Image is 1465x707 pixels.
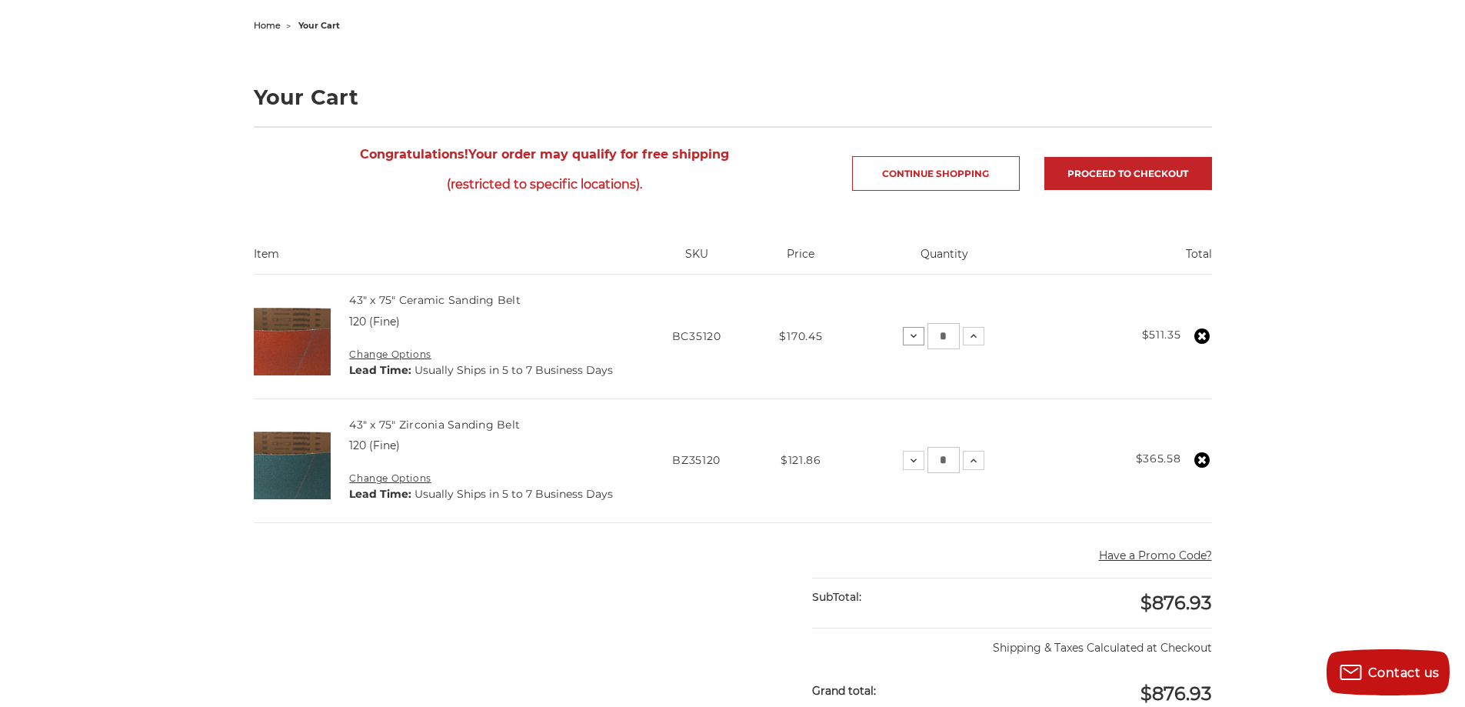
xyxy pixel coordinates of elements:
[672,453,721,467] span: BZ35120
[349,486,411,502] dt: Lead Time
[415,486,613,502] dd: Usually Ships in 5 to 7 Business Days
[254,422,331,499] img: 43" x 75" Zirconia Sanding Belt
[1368,665,1440,680] span: Contact us
[812,579,1012,616] div: SubTotal:
[641,246,752,274] th: SKU
[349,418,520,432] a: 43" x 75" Zirconia Sanding Belt
[927,447,960,473] input: 43" x 75" Zirconia Sanding Belt Quantity:
[927,323,960,349] input: 43" x 75" Ceramic Sanding Belt Quantity:
[1142,328,1181,342] strong: $511.35
[298,20,340,31] span: your cart
[1136,452,1181,465] strong: $365.58
[349,348,431,360] a: Change Options
[360,147,468,162] strong: Congratulations!
[812,684,876,698] strong: Grand total:
[852,156,1020,191] a: Continue Shopping
[1044,157,1212,190] a: Proceed to checkout
[254,246,641,274] th: Item
[781,453,821,467] span: $121.86
[349,362,411,379] dt: Lead Time
[779,329,822,343] span: $170.45
[1039,246,1211,274] th: Total
[812,628,1211,656] p: Shipping & Taxes Calculated at Checkout
[254,298,331,375] img: 43" x 75" Ceramic Sanding Belt
[349,472,431,484] a: Change Options
[254,169,836,199] span: (restricted to specific locations).
[850,246,1040,274] th: Quantity
[349,314,400,330] dd: 120 (Fine)
[349,293,521,307] a: 43" x 75" Ceramic Sanding Belt
[1140,592,1212,614] span: $876.93
[349,438,400,454] dd: 120 (Fine)
[1099,548,1212,564] button: Have a Promo Code?
[1140,682,1212,705] span: $876.93
[415,362,613,379] dd: Usually Ships in 5 to 7 Business Days
[254,20,281,31] a: home
[752,246,850,274] th: Price
[254,87,1212,108] h1: Your Cart
[254,139,836,199] span: Your order may qualify for free shipping
[1327,649,1450,695] button: Contact us
[672,329,721,343] span: BC35120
